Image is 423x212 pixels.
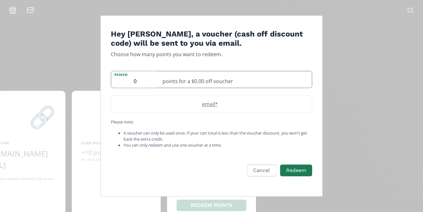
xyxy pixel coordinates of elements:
p: Choose how many points you want to redeem. [111,50,312,58]
div: points for a $0.00 off voucher [159,71,312,88]
li: You can only redeem and use one voucher at a time. [124,142,312,149]
h4: Hey [PERSON_NAME], a voucher (cash off discount code) will be sent to you via email. [111,30,312,48]
button: Redeem [280,165,312,176]
p: Please note: [111,119,312,125]
label: Redeem [111,71,159,77]
li: A voucher can only be used once. If your cart total is less than the voucher discount, you won't ... [124,130,312,142]
div: Edit Program [100,15,323,196]
button: Cancel [247,165,276,176]
label: email * [111,100,305,108]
